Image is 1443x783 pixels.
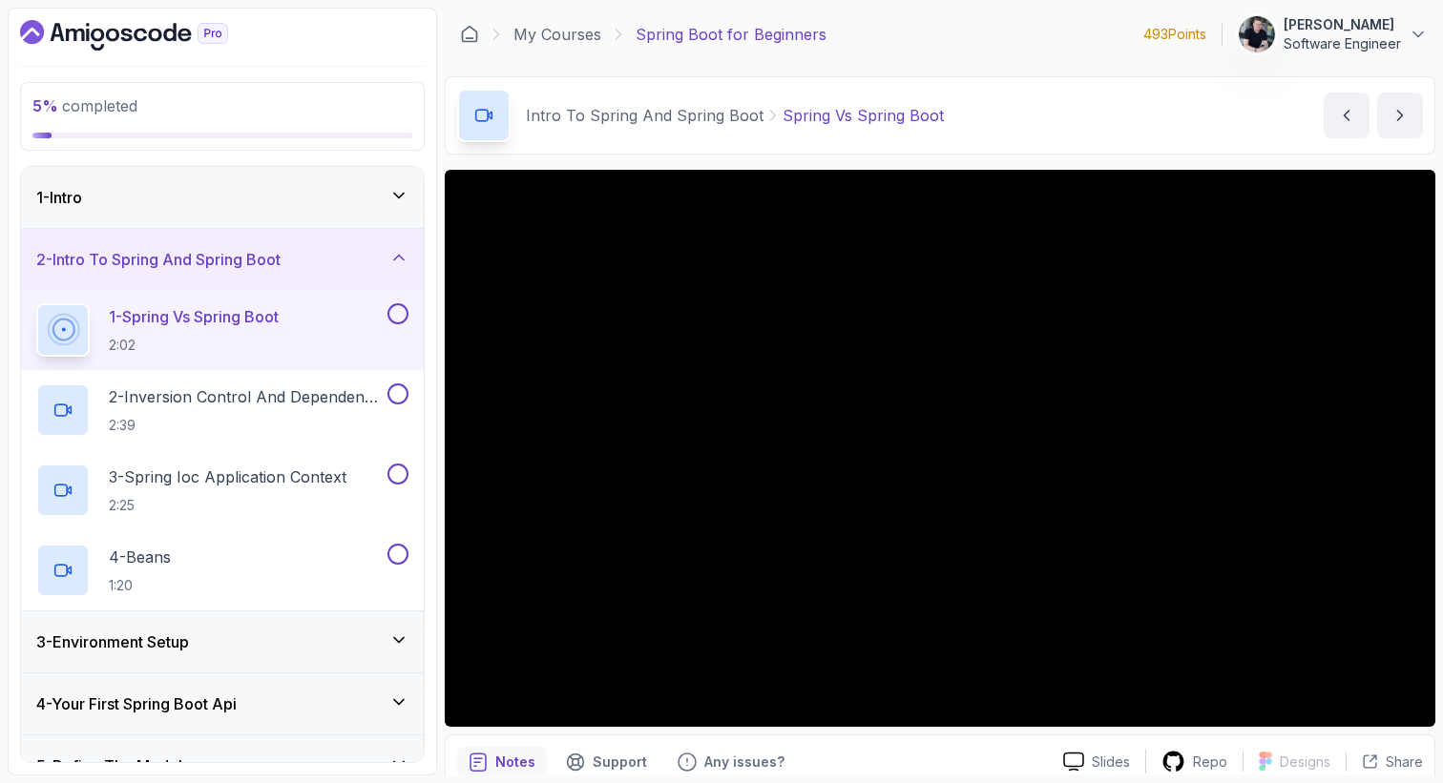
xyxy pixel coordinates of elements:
[1284,15,1401,34] p: [PERSON_NAME]
[1346,752,1423,772] button: Share
[636,23,826,46] p: Spring Boot for Beginners
[593,752,647,772] p: Support
[20,20,272,51] a: Dashboard
[1377,93,1423,138] button: next content
[704,752,784,772] p: Any issues?
[36,630,189,653] h3: 3 - Environment Setup
[554,747,659,777] button: Support button
[1238,15,1428,53] button: user profile image[PERSON_NAME]Software Engineer
[36,303,408,357] button: 1-Spring Vs Spring Boot2:02
[36,383,408,437] button: 2-Inversion Control And Dependency Injection2:39
[526,104,763,127] p: Intro To Spring And Spring Boot
[109,576,171,595] p: 1:20
[21,673,424,734] button: 4-Your First Spring Boot Api
[666,747,796,777] button: Feedback button
[109,416,384,435] p: 2:39
[32,96,137,115] span: completed
[1239,16,1275,52] img: user profile image
[1284,34,1401,53] p: Software Engineer
[109,496,346,515] p: 2:25
[1280,752,1330,772] p: Designs
[21,167,424,228] button: 1-Intro
[513,23,601,46] a: My Courses
[457,747,547,777] button: notes button
[109,385,384,408] p: 2 - Inversion Control And Dependency Injection
[1324,93,1370,138] button: previous content
[36,544,408,597] button: 4-Beans1:20
[36,186,82,209] h3: 1 - Intro
[109,546,171,568] p: 4 - Beans
[1146,750,1243,773] a: Repo
[109,305,279,328] p: 1 - Spring Vs Spring Boot
[783,104,944,127] p: Spring Vs Spring Boot
[495,752,535,772] p: Notes
[1386,752,1423,772] p: Share
[1193,752,1227,772] p: Repo
[460,25,479,44] a: Dashboard
[36,692,237,715] h3: 4 - Your First Spring Boot Api
[36,464,408,517] button: 3-Spring Ioc Application Context2:25
[1092,752,1130,772] p: Slides
[36,754,182,777] h3: 5 - Define The Model
[109,336,279,355] p: 2:02
[1048,752,1145,772] a: Slides
[109,465,346,488] p: 3 - Spring Ioc Application Context
[21,611,424,672] button: 3-Environment Setup
[36,248,281,271] h3: 2 - Intro To Spring And Spring Boot
[1143,25,1206,44] p: 493 Points
[445,170,1435,727] iframe: 1 - Spring vs Spring Boot
[21,229,424,290] button: 2-Intro To Spring And Spring Boot
[32,96,58,115] span: 5 %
